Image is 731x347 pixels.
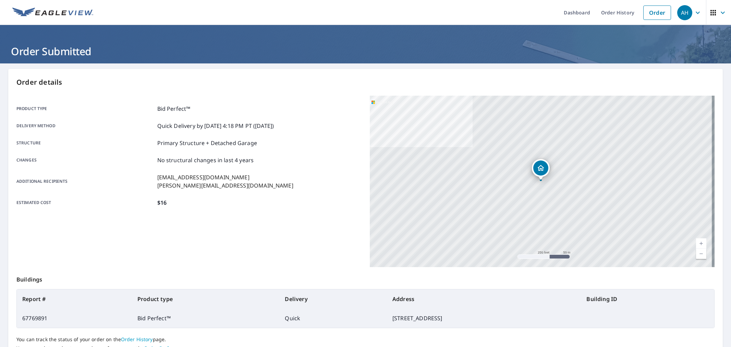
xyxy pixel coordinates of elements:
th: Building ID [581,289,714,309]
th: Report # [17,289,132,309]
p: [EMAIL_ADDRESS][DOMAIN_NAME] [157,173,293,181]
p: Product type [16,105,155,113]
p: Order details [16,77,715,87]
td: Quick [279,309,387,328]
div: Dropped pin, building 1, Residential property, 708 SE 197th Ave Camas, WA 98607 [532,159,550,180]
p: Quick Delivery by [DATE] 4:18 PM PT ([DATE]) [157,122,274,130]
a: Current Level 17, Zoom Out [696,249,706,259]
th: Product type [132,289,279,309]
p: You can track the status of your order on the page. [16,336,715,343]
div: AH [677,5,692,20]
th: Delivery [279,289,387,309]
td: [STREET_ADDRESS] [387,309,581,328]
p: Changes [16,156,155,164]
a: Order History [121,336,153,343]
p: Structure [16,139,155,147]
p: $16 [157,199,167,207]
a: Order [643,5,671,20]
th: Address [387,289,581,309]
p: Delivery method [16,122,155,130]
a: Current Level 17, Zoom In [696,238,706,249]
td: Bid Perfect™ [132,309,279,328]
td: 67769891 [17,309,132,328]
p: [PERSON_NAME][EMAIL_ADDRESS][DOMAIN_NAME] [157,181,293,190]
h1: Order Submitted [8,44,723,58]
p: No structural changes in last 4 years [157,156,254,164]
p: Bid Perfect™ [157,105,191,113]
p: Primary Structure + Detached Garage [157,139,257,147]
img: EV Logo [12,8,93,18]
p: Buildings [16,267,715,289]
p: Estimated cost [16,199,155,207]
p: Additional recipients [16,173,155,190]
